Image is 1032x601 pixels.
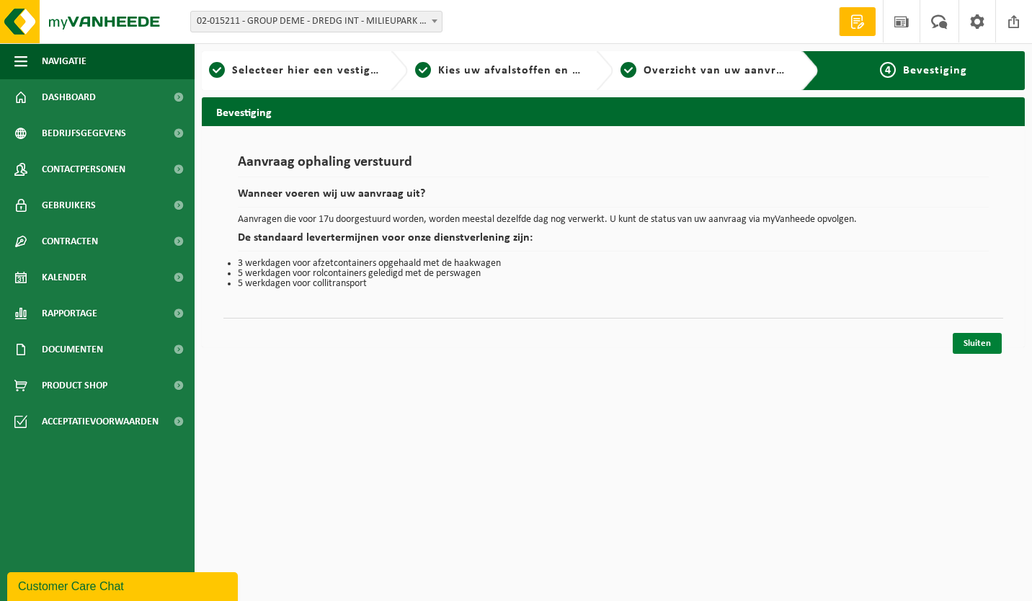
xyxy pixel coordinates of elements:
span: Gebruikers [42,187,96,223]
a: Sluiten [953,333,1002,354]
iframe: chat widget [7,569,241,601]
span: Contactpersonen [42,151,125,187]
span: 1 [209,62,225,78]
span: Selecteer hier een vestiging [232,65,388,76]
h1: Aanvraag ophaling verstuurd [238,155,989,177]
span: 3 [620,62,636,78]
span: 4 [880,62,896,78]
h2: Wanneer voeren wij uw aanvraag uit? [238,188,989,208]
a: 1Selecteer hier een vestiging [209,62,379,79]
span: Navigatie [42,43,86,79]
h2: Bevestiging [202,97,1025,125]
span: Product Shop [42,368,107,404]
p: Aanvragen die voor 17u doorgestuurd worden, worden meestal dezelfde dag nog verwerkt. U kunt de s... [238,215,989,225]
h2: De standaard levertermijnen voor onze dienstverlening zijn: [238,232,989,251]
span: Dashboard [42,79,96,115]
li: 3 werkdagen voor afzetcontainers opgehaald met de haakwagen [238,259,989,269]
a: 3Overzicht van uw aanvraag [620,62,791,79]
span: Bevestiging [903,65,967,76]
li: 5 werkdagen voor rolcontainers geledigd met de perswagen [238,269,989,279]
span: Acceptatievoorwaarden [42,404,159,440]
span: Rapportage [42,295,97,331]
a: 2Kies uw afvalstoffen en recipiënten [415,62,585,79]
span: 02-015211 - GROUP DEME - DREDG INT - MILIEUPARK - ZWIJNDRECHT [190,11,442,32]
span: Bedrijfsgegevens [42,115,126,151]
span: Kalender [42,259,86,295]
span: 2 [415,62,431,78]
span: 02-015211 - GROUP DEME - DREDG INT - MILIEUPARK - ZWIJNDRECHT [191,12,442,32]
span: Overzicht van uw aanvraag [644,65,796,76]
span: Documenten [42,331,103,368]
li: 5 werkdagen voor collitransport [238,279,989,289]
span: Contracten [42,223,98,259]
span: Kies uw afvalstoffen en recipiënten [438,65,636,76]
